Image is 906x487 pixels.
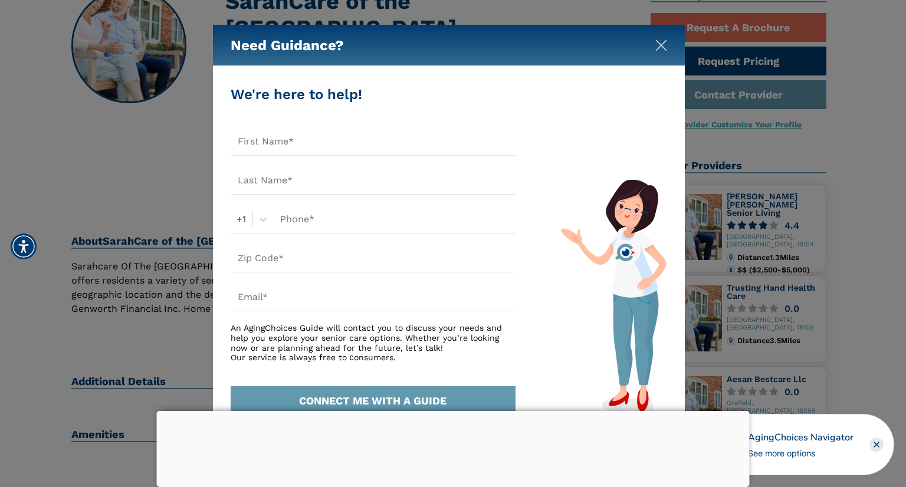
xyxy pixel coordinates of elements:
[655,37,667,49] button: Close
[231,25,344,66] h5: Need Guidance?
[231,129,516,156] input: First Name*
[560,179,667,415] img: match-guide-form.svg
[231,323,516,363] div: An AgingChoices Guide will contact you to discuss your needs and help you explore your senior car...
[655,40,667,51] img: modal-close.svg
[231,284,516,311] input: Email*
[748,430,854,445] div: AgingChoices Navigator
[231,386,516,415] button: CONNECT ME WITH A GUIDE
[869,437,884,452] div: Close
[748,447,854,459] div: See more options
[11,233,37,259] div: Accessibility Menu
[157,411,750,484] iframe: Advertisement
[231,167,516,195] input: Last Name*
[231,245,516,272] input: Zip Code*
[231,84,516,105] div: We're here to help!
[273,206,516,233] input: Phone*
